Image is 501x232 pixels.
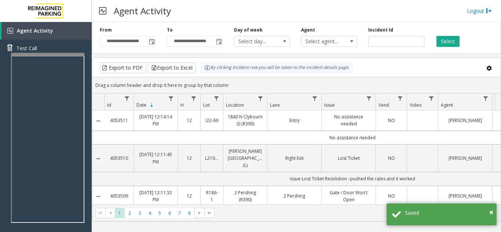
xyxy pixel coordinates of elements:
a: Location Filter Menu [256,93,266,103]
a: 4053510 [109,155,129,162]
span: NO [388,117,395,124]
span: Agent [441,102,453,108]
a: Agent Filter Menu [481,93,491,103]
img: logout [486,7,492,15]
kendo-pager-info: 1 - 30 of 228 items [219,210,493,216]
span: Page 8 [184,208,194,218]
a: 1840 N Clybourn (I) (R390) [228,113,263,127]
a: Lot Filter Menu [212,93,222,103]
a: [PERSON_NAME][GEOGRAPHIC_DATA] (L) [228,148,263,169]
label: From [100,27,112,33]
span: Lane [270,102,280,108]
a: Collapse Details [92,156,104,162]
a: [PERSON_NAME] [443,117,488,124]
button: Export to PDF [100,62,146,73]
h3: Agent Activity [110,2,175,20]
span: H [180,102,184,108]
span: Page 5 [155,208,165,218]
span: Go to the last page [205,208,215,218]
span: Page 1 [115,208,125,218]
a: NO [380,155,402,162]
a: 4053511 [109,117,129,124]
a: [DATE] 12:11:32 PM [138,189,173,203]
span: Select day... [234,36,279,47]
span: Go to the next page [197,210,202,216]
span: Select agent... [301,36,346,47]
a: Collapse Details [92,118,104,124]
div: Drag a column header and drop it here to group by that column [92,79,501,92]
span: Id [107,102,111,108]
span: Video [410,102,422,108]
a: Entry [272,117,317,124]
span: Issue [324,102,335,108]
a: [PERSON_NAME] [443,192,488,199]
button: Select [436,36,460,47]
img: infoIcon.svg [204,65,210,71]
a: H Filter Menu [189,93,199,103]
span: Test Call [17,44,37,52]
label: To [167,27,173,33]
div: Data table [92,93,501,205]
a: 4053509 [109,192,129,199]
a: Collapse Details [92,194,104,199]
label: Day of week [234,27,263,33]
span: Page 7 [175,208,184,218]
a: R186-1 [205,189,219,203]
a: Vend Filter Menu [395,93,405,103]
span: Go to the last page [206,210,212,216]
span: Page 6 [165,208,175,218]
a: Lane Filter Menu [310,93,320,103]
span: Toggle popup [215,36,223,47]
div: By clicking Incident row you will be taken to the incident details page. [201,62,353,73]
span: Toggle popup [147,36,156,47]
a: 12 [182,192,196,199]
a: L21093100 [205,155,219,162]
span: Date [136,102,146,108]
a: Issue Filter Menu [364,93,374,103]
span: NO [388,155,395,161]
a: 12 [182,117,196,124]
a: Id Filter Menu [122,93,132,103]
a: I22-69 [205,117,219,124]
a: Video Filter Menu [427,93,436,103]
span: Lot [203,102,210,108]
a: Agent Activity [1,22,92,40]
a: [DATE] 12:14:14 PM [138,113,173,127]
span: Go to the next page [194,208,204,218]
a: 2 Pershing (R390) [228,189,263,203]
a: Gate / Door Won't Open [326,189,371,203]
a: Date Filter Menu [166,93,176,103]
a: No assistance needed [326,113,371,127]
img: 'icon' [7,28,13,34]
label: Incident Id [368,27,393,33]
span: Vend [379,102,389,108]
img: pageIcon [99,2,106,20]
span: Sortable [149,102,155,108]
div: Saved [405,209,491,217]
button: Export to Excel [148,62,196,73]
button: Close [489,207,493,218]
span: Page 4 [145,208,155,218]
a: NO [380,192,402,199]
a: [PERSON_NAME] [443,155,488,162]
a: Right Exit [272,155,317,162]
span: Agent Activity [17,27,53,34]
a: [DATE] 12:11:45 PM [138,151,173,165]
label: Agent [301,27,315,33]
span: Page 3 [135,208,145,218]
a: 12 [182,155,196,162]
a: 2 Pershing [272,192,317,199]
a: NO [380,117,402,124]
span: Page 2 [125,208,135,218]
span: Location [226,102,244,108]
a: Lost Ticket [326,155,371,162]
span: NO [388,193,395,199]
a: Logout [467,7,492,15]
span: × [489,207,493,217]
